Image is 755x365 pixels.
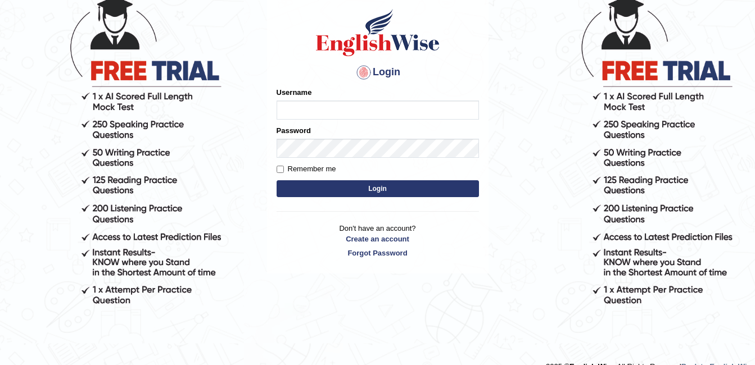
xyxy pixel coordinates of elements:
label: Username [277,87,312,98]
a: Create an account [277,234,479,244]
p: Don't have an account? [277,223,479,258]
button: Login [277,180,479,197]
label: Password [277,125,311,136]
img: Logo of English Wise sign in for intelligent practice with AI [314,7,442,58]
label: Remember me [277,163,336,175]
h4: Login [277,63,479,81]
input: Remember me [277,166,284,173]
a: Forgot Password [277,248,479,258]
